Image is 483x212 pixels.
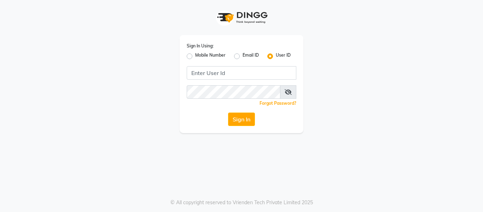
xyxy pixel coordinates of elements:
[187,66,296,80] input: Username
[243,52,259,61] label: Email ID
[187,85,280,99] input: Username
[187,43,214,49] label: Sign In Using:
[213,7,270,28] img: logo1.svg
[228,113,255,126] button: Sign In
[195,52,226,61] label: Mobile Number
[276,52,291,61] label: User ID
[260,101,296,106] a: Forgot Password?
